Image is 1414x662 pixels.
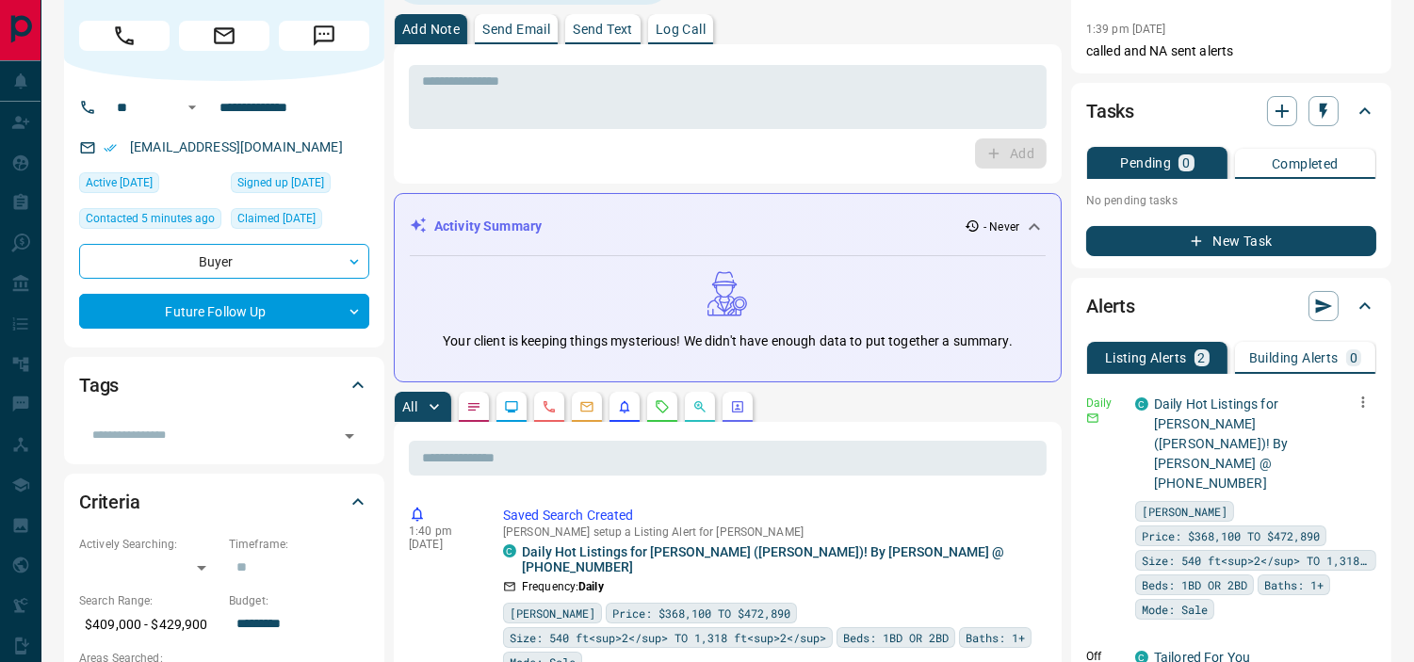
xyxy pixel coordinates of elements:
a: Daily Hot Listings for [PERSON_NAME] ([PERSON_NAME])! By [PERSON_NAME] @ [PHONE_NUMBER] [1154,396,1289,491]
p: Search Range: [79,592,219,609]
p: Listing Alerts [1105,351,1187,364]
p: Add Note [402,23,460,36]
span: Signed up [DATE] [237,173,324,192]
p: Timeframe: [229,536,369,553]
div: Tags [79,363,369,408]
svg: Requests [655,399,670,414]
span: Price: $368,100 TO $472,890 [612,604,790,622]
p: - Never [983,218,1019,235]
p: Log Call [656,23,706,36]
a: [EMAIL_ADDRESS][DOMAIN_NAME] [130,139,343,154]
svg: Email [1086,412,1099,425]
div: condos.ca [1135,397,1148,411]
span: Baths: 1+ [966,628,1025,647]
button: New Task [1086,226,1376,256]
span: Size: 540 ft<sup>2</sup> TO 1,318 ft<sup>2</sup> [1142,551,1370,570]
div: Sat Apr 20 2024 [231,208,369,234]
div: Thu Feb 25 2016 [231,172,369,199]
div: Activity Summary- Never [410,209,1046,244]
svg: Email Verified [104,141,117,154]
div: Buyer [79,244,369,279]
p: Frequency: [522,578,604,595]
span: Price: $368,100 TO $472,890 [1142,526,1320,545]
p: Your client is keeping things mysterious! We didn't have enough data to put together a summary. [443,331,1012,351]
svg: Opportunities [692,399,707,414]
h2: Alerts [1086,291,1135,321]
p: Send Text [573,23,633,36]
p: Send Email [482,23,550,36]
svg: Agent Actions [730,399,745,414]
svg: Lead Browsing Activity [504,399,519,414]
div: Future Follow Up [79,294,369,329]
span: Call [79,21,170,51]
p: Activity Summary [434,217,542,236]
span: Active [DATE] [86,173,153,192]
p: No pending tasks [1086,186,1376,215]
p: [DATE] [409,538,475,551]
span: [PERSON_NAME] [1142,502,1227,521]
span: Beds: 1BD OR 2BD [1142,575,1247,594]
button: Open [336,423,363,449]
p: called and NA sent alerts [1086,41,1376,61]
div: Sat Apr 20 2024 [79,172,221,199]
svg: Calls [542,399,557,414]
svg: Notes [466,399,481,414]
p: $409,000 - $429,900 [79,609,219,640]
svg: Listing Alerts [617,399,632,414]
span: Message [279,21,369,51]
p: 1:39 pm [DATE] [1086,23,1166,36]
p: 0 [1350,351,1357,364]
p: Daily [1086,395,1124,412]
span: Mode: Sale [1142,600,1208,619]
strong: Daily [578,580,604,593]
p: All [402,400,417,413]
p: Saved Search Created [503,506,1039,525]
h2: Tags [79,370,119,400]
div: Criteria [79,479,369,525]
div: Alerts [1086,283,1376,329]
span: Claimed [DATE] [237,209,316,228]
p: [PERSON_NAME] setup a Listing Alert for [PERSON_NAME] [503,525,1039,539]
h2: Criteria [79,487,140,517]
h2: Tasks [1086,96,1134,126]
p: Completed [1272,157,1339,170]
span: Email [179,21,269,51]
p: 2 [1198,351,1206,364]
p: 1:40 pm [409,525,475,538]
svg: Emails [579,399,594,414]
p: Actively Searching: [79,536,219,553]
p: Budget: [229,592,369,609]
p: Building Alerts [1249,351,1339,364]
button: Open [181,96,203,119]
div: Tasks [1086,89,1376,134]
p: Pending [1120,156,1171,170]
p: 0 [1182,156,1190,170]
a: Daily Hot Listings for [PERSON_NAME] ([PERSON_NAME])! By [PERSON_NAME] @ [PHONE_NUMBER] [522,544,1039,574]
span: Size: 540 ft<sup>2</sup> TO 1,318 ft<sup>2</sup> [510,628,826,647]
span: Baths: 1+ [1264,575,1324,594]
span: Contacted 5 minutes ago [86,209,215,228]
span: Beds: 1BD OR 2BD [843,628,949,647]
span: [PERSON_NAME] [510,604,595,622]
div: Wed Oct 15 2025 [79,208,221,234]
div: condos.ca [503,544,516,557]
